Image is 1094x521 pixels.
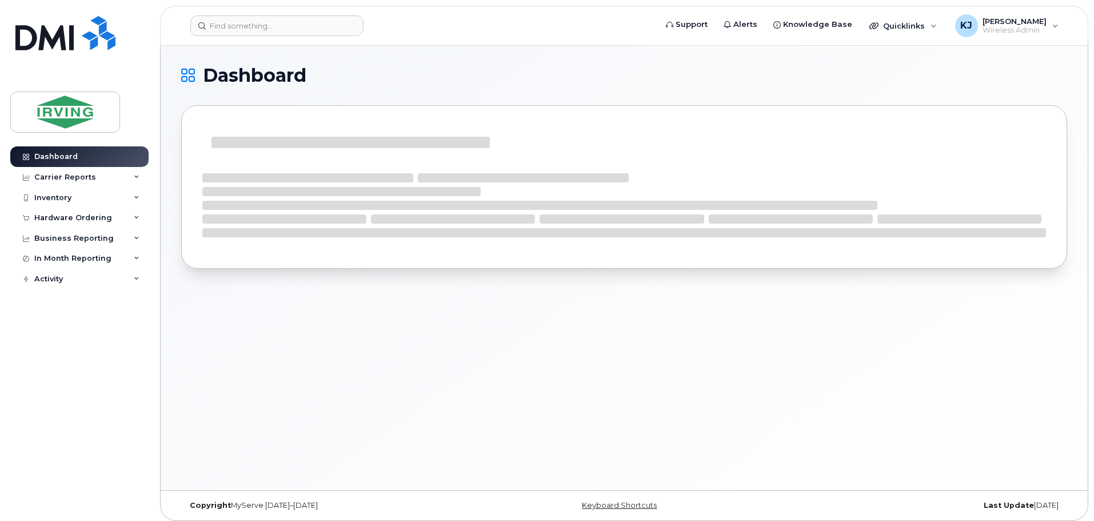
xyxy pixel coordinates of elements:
strong: Copyright [190,501,231,510]
strong: Last Update [984,501,1034,510]
a: Keyboard Shortcuts [582,501,657,510]
span: Dashboard [203,67,306,84]
div: MyServe [DATE]–[DATE] [181,501,477,510]
div: [DATE] [772,501,1067,510]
